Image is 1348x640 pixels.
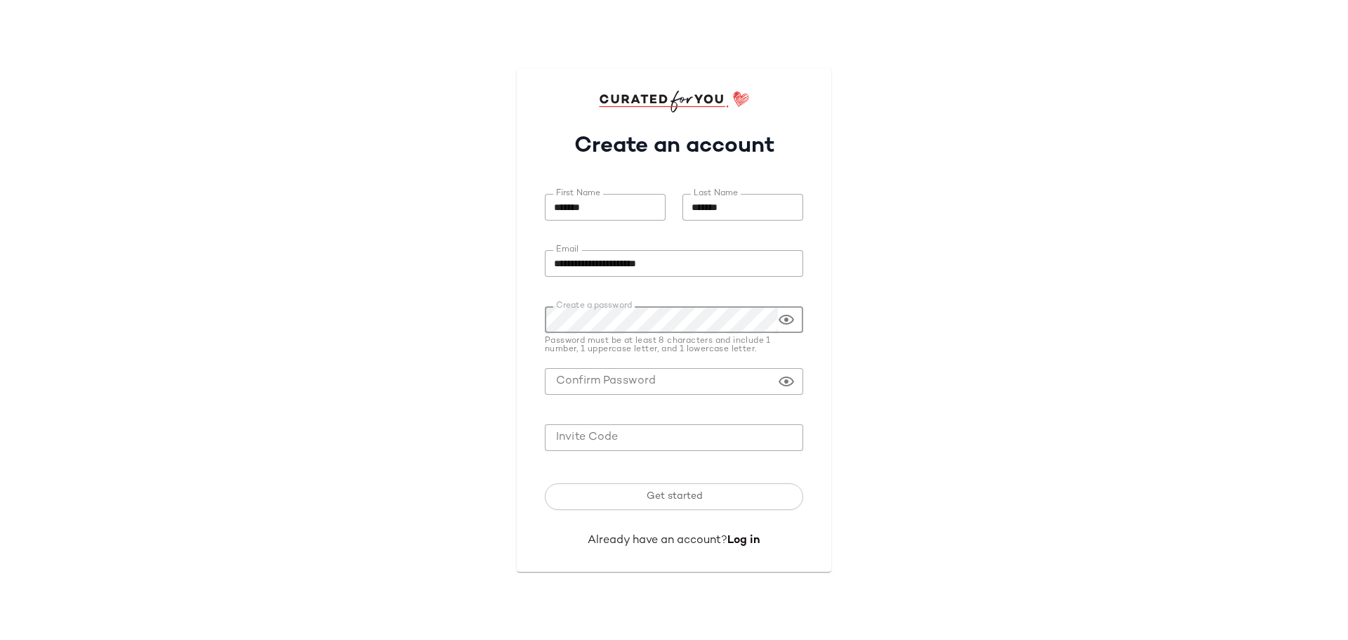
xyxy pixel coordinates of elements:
[588,535,727,547] span: Already have an account?
[599,91,750,112] img: cfy_login_logo.DGdB1djN.svg
[545,483,803,510] button: Get started
[727,535,760,547] a: Log in
[545,337,803,354] div: Password must be at least 8 characters and include 1 number, 1 uppercase letter, and 1 lowercase ...
[545,112,803,171] h1: Create an account
[645,491,702,502] span: Get started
